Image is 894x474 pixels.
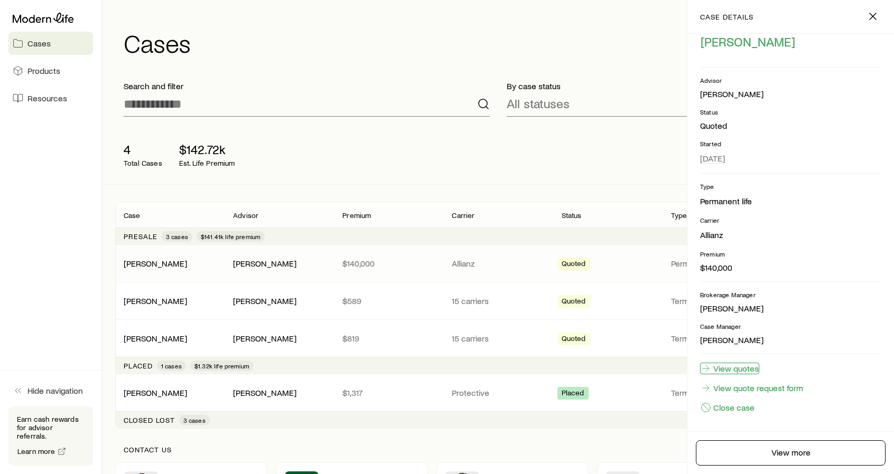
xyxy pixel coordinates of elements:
p: $142.72k [179,142,235,157]
div: [PERSON_NAME] [233,296,296,307]
div: Earn cash rewards for advisor referrals.Learn more [8,406,93,466]
a: View quotes [700,363,759,374]
span: Cases [27,38,51,49]
div: [PERSON_NAME] [124,387,187,399]
p: 4 [124,142,162,157]
p: Total Cases [124,159,162,167]
span: Resources [27,93,67,103]
p: Placed [124,362,153,370]
span: $141.41k life premium [201,232,260,241]
a: [PERSON_NAME] [124,387,187,397]
h1: Cases [124,30,881,55]
span: Learn more [17,448,55,455]
p: $1,317 [342,387,435,398]
a: View quote request form [700,382,804,394]
button: [PERSON_NAME] [700,34,796,50]
span: [DATE] [700,153,725,164]
div: [PERSON_NAME] [124,258,187,269]
p: Earn cash rewards for advisor referrals. [17,415,85,440]
p: Est. Life Premium [179,159,235,167]
p: 15 carriers [452,333,544,344]
div: [PERSON_NAME] [233,258,296,269]
p: Term life [671,333,763,344]
a: [PERSON_NAME] [124,296,187,306]
div: [PERSON_NAME] [124,333,187,344]
a: Resources [8,87,93,110]
a: [PERSON_NAME] [124,333,187,343]
p: $589 [342,296,435,306]
p: Term life [671,296,763,306]
p: Quoted [700,120,881,131]
p: Carrier [452,211,474,220]
div: [PERSON_NAME] [700,89,763,100]
div: [PERSON_NAME] [233,387,296,399]
p: By case status [507,81,873,91]
span: 1 cases [161,362,182,370]
p: Term life [671,387,763,398]
p: Advisor [233,211,258,220]
p: case details [700,13,753,21]
span: Quoted [562,334,586,345]
p: [PERSON_NAME] [700,335,881,345]
span: Hide navigation [27,385,83,396]
a: View more [696,440,886,466]
button: Hide navigation [8,379,93,402]
a: Products [8,59,93,82]
p: Permanent life [671,258,763,269]
li: Permanent life [700,195,881,207]
p: Carrier [700,216,881,224]
p: Status [700,108,881,116]
p: Brokerage Manager [700,290,881,299]
p: Closed lost [124,416,175,424]
p: Status [562,211,582,220]
li: Allianz [700,229,881,241]
a: [PERSON_NAME] [124,258,187,268]
span: 3 cases [183,416,206,424]
span: $1.32k life premium [194,362,249,370]
p: All statuses [507,96,570,111]
button: Close case [700,402,755,413]
div: [PERSON_NAME] [233,333,296,344]
span: Placed [562,388,584,400]
a: Cases [8,32,93,55]
p: Type [700,182,881,191]
p: Contact us [124,445,873,454]
span: [PERSON_NAME] [701,34,795,49]
p: $140,000 [342,258,435,269]
p: Premium [700,250,881,258]
p: Advisor [700,76,881,84]
p: Protective [452,387,544,398]
p: 15 carriers [452,296,544,306]
p: Premium [342,211,371,220]
p: Type [671,211,687,220]
div: [PERSON_NAME] [124,296,187,307]
p: Allianz [452,258,544,269]
p: Presale [124,232,157,241]
div: Client cases [115,202,881,429]
p: Started [700,139,881,148]
p: $140,000 [700,262,881,273]
p: [PERSON_NAME] [700,303,881,314]
span: Products [27,65,60,76]
span: 3 cases [166,232,188,241]
span: Quoted [562,259,586,270]
p: Search and filter [124,81,490,91]
span: Quoted [562,297,586,308]
p: $819 [342,333,435,344]
p: Case [124,211,141,220]
p: Case Manager [700,322,881,330]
